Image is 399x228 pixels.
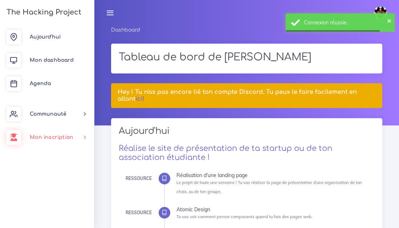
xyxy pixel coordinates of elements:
div: Atomic Design [176,207,369,212]
span: Agenda [30,81,51,86]
span: Mon inscription [30,135,73,140]
h1: Tableau de bord de [PERSON_NAME] [119,51,375,64]
span: Communauté [30,111,66,117]
small: Le projet de toute une semaine ! Tu vas réaliser la page de présentation d'une organisation de to... [176,180,362,194]
img: avatar [374,6,387,19]
a: Réalise le site de présentation de ta startup ou de ton association étudiante ! [119,144,332,162]
button: × [387,17,391,24]
span: Aujourd'hui [30,34,61,40]
a: avatar [371,2,392,23]
small: Tu vas voir comment penser composants quand tu fais des pages web. [176,214,313,219]
h3: The Hacking Project [4,8,81,16]
h2: Aujourd'hui [119,126,375,141]
div: Connexion réussie. [304,19,389,26]
h5: Hey ! Tu n'as pas encore lié ton compte Discord. Tu peux le faire facilement en allant [118,89,375,103]
a: Dashboard [111,27,140,33]
div: Ressource [126,209,152,217]
span: Mon dashboard [30,57,74,63]
div: Ressource [126,175,152,183]
a: ici! [135,96,144,102]
div: Réalisation d'une landing page [176,173,369,178]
